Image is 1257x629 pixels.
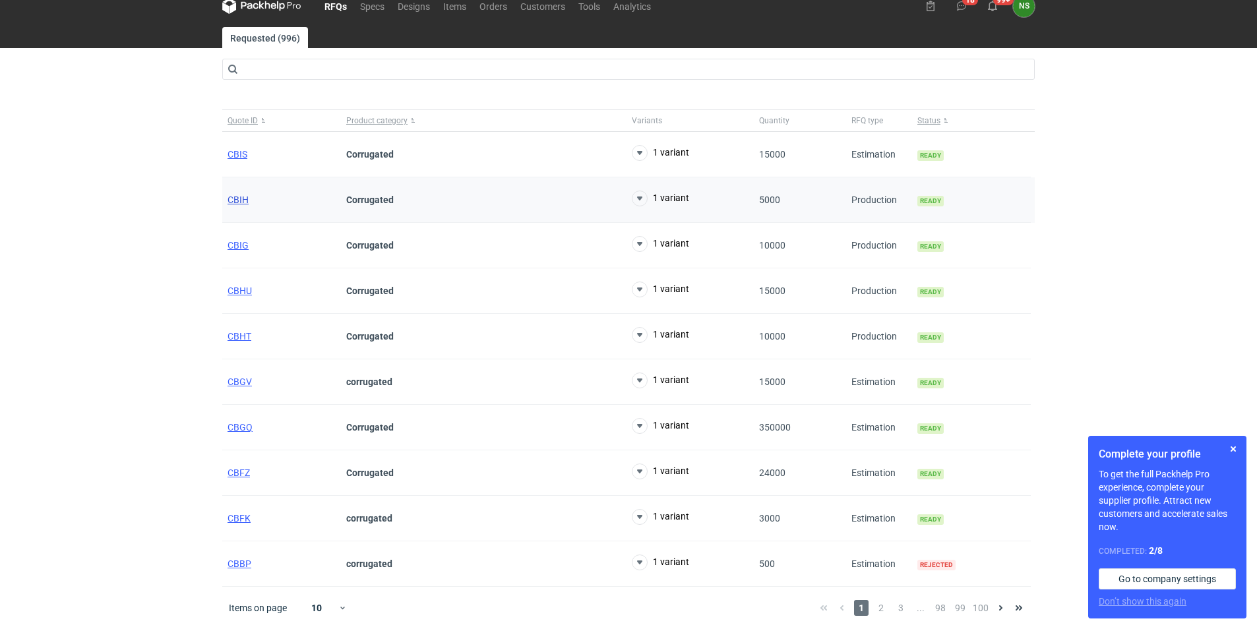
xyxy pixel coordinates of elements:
[222,110,341,131] button: Quote ID
[851,115,883,126] span: RFQ type
[346,331,394,342] strong: Corrugated
[759,558,775,569] span: 500
[1099,544,1236,558] div: Completed:
[917,287,944,297] span: Ready
[346,513,392,524] strong: corrugated
[846,132,912,177] div: Estimation
[632,236,689,252] button: 1 variant
[341,110,627,131] button: Product category
[917,423,944,434] span: Ready
[973,600,989,616] span: 100
[759,285,785,296] span: 15000
[346,376,392,387] strong: corrugated
[759,195,780,205] span: 5000
[917,332,944,343] span: Ready
[759,376,785,387] span: 15000
[228,240,249,251] a: CBIG
[917,115,940,126] span: Status
[1099,467,1236,533] p: To get the full Packhelp Pro experience, complete your supplier profile. Attract new customers an...
[917,514,944,525] span: Ready
[846,496,912,541] div: Estimation
[846,359,912,405] div: Estimation
[759,331,785,342] span: 10000
[912,110,1031,131] button: Status
[228,467,250,478] a: CBFZ
[917,560,956,570] span: Rejected
[229,601,287,614] span: Items on page
[1099,568,1236,589] a: Go to company settings
[917,378,944,388] span: Ready
[346,422,394,433] strong: Corrugated
[1225,441,1241,457] button: Skip for now
[917,241,944,252] span: Ready
[228,149,247,160] a: CBIS
[228,115,258,126] span: Quote ID
[295,599,338,617] div: 10
[228,513,251,524] a: CBFK
[917,150,944,161] span: Ready
[894,600,908,616] span: 3
[228,558,251,569] a: CBBP
[759,240,785,251] span: 10000
[874,600,888,616] span: 2
[632,115,662,126] span: Variants
[846,223,912,268] div: Production
[846,450,912,496] div: Estimation
[846,268,912,314] div: Production
[228,422,253,433] a: CBGQ
[846,177,912,223] div: Production
[953,600,967,616] span: 99
[759,115,789,126] span: Quantity
[222,27,308,48] a: Requested (996)
[759,422,791,433] span: 350000
[759,149,785,160] span: 15000
[846,405,912,450] div: Estimation
[346,115,408,126] span: Product category
[846,314,912,359] div: Production
[846,541,912,587] div: Estimation
[1149,545,1163,556] strong: 2 / 8
[228,285,252,296] a: CBHU
[917,196,944,206] span: Ready
[228,195,249,205] a: CBIH
[632,554,689,570] button: 1 variant
[759,467,785,478] span: 24000
[228,376,252,387] a: CBGV
[917,469,944,479] span: Ready
[759,513,780,524] span: 3000
[913,600,928,616] span: ...
[632,282,689,297] button: 1 variant
[346,149,394,160] strong: Corrugated
[854,600,869,616] span: 1
[632,373,689,388] button: 1 variant
[346,195,394,205] strong: Corrugated
[632,327,689,343] button: 1 variant
[346,240,394,251] strong: Corrugated
[632,418,689,434] button: 1 variant
[1099,446,1236,462] h1: Complete your profile
[933,600,948,616] span: 98
[632,509,689,525] button: 1 variant
[346,467,394,478] strong: Corrugated
[228,331,251,342] a: CBHT
[632,464,689,479] button: 1 variant
[632,191,689,206] button: 1 variant
[346,558,392,569] strong: corrugated
[346,285,394,296] strong: Corrugated
[1099,595,1186,608] button: Don’t show this again
[632,145,689,161] button: 1 variant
